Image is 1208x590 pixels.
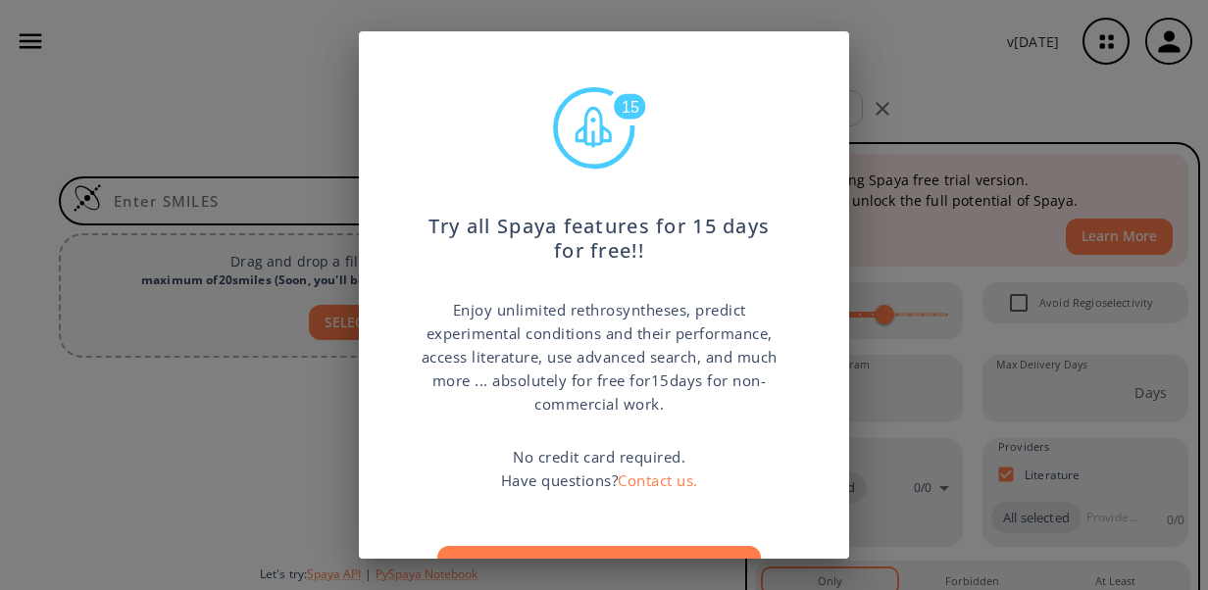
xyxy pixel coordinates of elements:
[622,99,639,116] text: 15
[618,470,698,490] a: Contact us.
[501,445,698,492] p: No credit card required. Have questions?
[418,298,780,416] p: Enjoy unlimited rethrosyntheses, predict experimental conditions and their performance, access li...
[418,195,780,264] p: Try all Spaya features for 15 days for free!!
